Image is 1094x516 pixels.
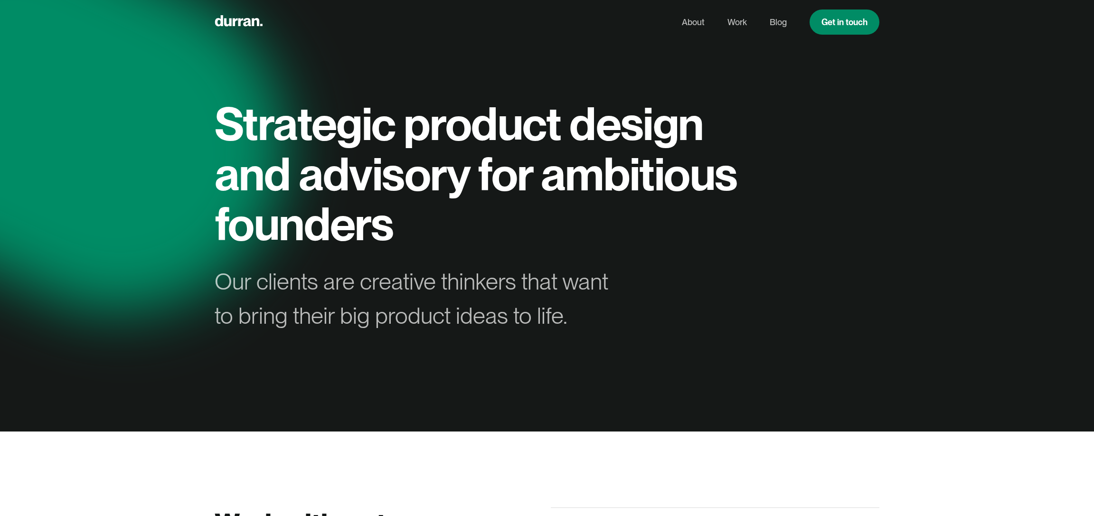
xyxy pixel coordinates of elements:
a: home [215,13,263,31]
a: About [682,13,705,31]
div: Our clients are creative thinkers that want to bring their big product ideas to life. [215,264,625,333]
h1: Strategic product design and advisory for ambitious founders [215,99,746,249]
a: Get in touch [810,9,879,35]
a: Blog [770,13,787,31]
a: Work [727,13,747,31]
